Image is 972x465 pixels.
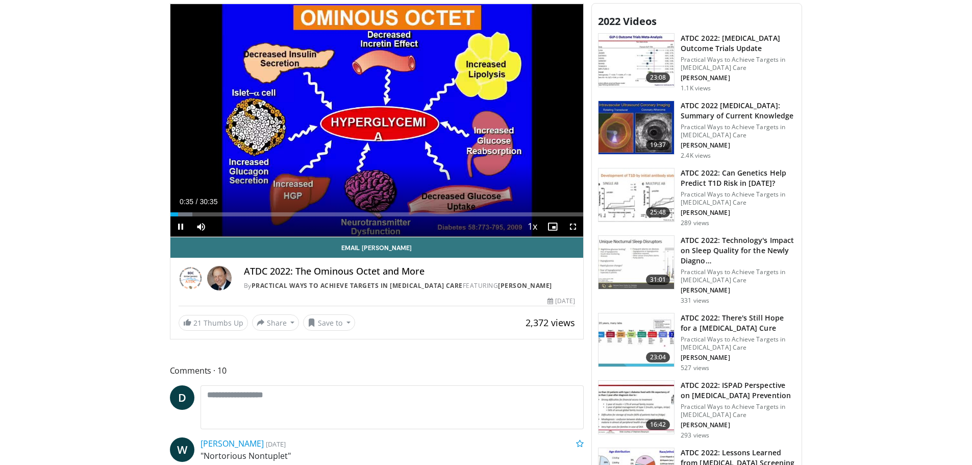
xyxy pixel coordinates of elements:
span: 31:01 [646,275,670,285]
h3: ATDC 2022: Technology's Impact on Sleep Quality for the Newly Diagno… [681,235,795,266]
img: 46cb8791-2b0a-45d1-976a-5f3c0d9fc0b9.150x105_q85_crop-smart_upscale.jpg [599,34,674,87]
a: Email [PERSON_NAME] [170,237,584,258]
img: 0c2aa319-5ae1-4115-93e7-f3ee23894260.150x105_q85_crop-smart_upscale.jpg [599,236,674,289]
button: Fullscreen [563,216,583,237]
p: [PERSON_NAME] [681,74,795,82]
img: 6958c5e9-ca20-4d1c-aff7-91a4c562ffe3.150x105_q85_crop-smart_upscale.jpg [599,101,674,154]
span: 0:35 [180,198,193,206]
a: 23:08 ATDC 2022: [MEDICAL_DATA] Outcome Trials Update Practical Ways to Achieve Targets in [MEDIC... [598,33,795,92]
a: W [170,437,194,462]
img: 5b48d999-50bc-4e2a-b94e-e7c5baa2acf5.150x105_q85_crop-smart_upscale.jpg [599,381,674,434]
p: Practical Ways to Achieve Targets in [MEDICAL_DATA] Care [681,403,795,419]
button: Pause [170,216,191,237]
p: Practical Ways to Achieve Targets in [MEDICAL_DATA] Care [681,268,795,284]
h3: ATDC 2022 [MEDICAL_DATA]: Summary of Current Knowledge [681,101,795,121]
button: Share [252,314,300,331]
a: 25:48 ATDC 2022: Can Genetics Help Predict T1D Risk in [DATE]? Practical Ways to Achieve Targets ... [598,168,795,227]
span: 2,372 views [526,316,575,329]
h3: ATDC 2022: [MEDICAL_DATA] Outcome Trials Update [681,33,795,54]
p: Practical Ways to Achieve Targets in [MEDICAL_DATA] Care [681,56,795,72]
a: [PERSON_NAME] [201,438,264,449]
p: 289 views [681,219,709,227]
button: Save to [303,314,355,331]
a: Practical Ways to Achieve Targets in [MEDICAL_DATA] Care [252,281,463,290]
div: [DATE] [547,297,575,306]
video-js: Video Player [170,4,584,237]
p: 293 views [681,431,709,439]
p: [PERSON_NAME] [681,421,795,429]
img: Avatar [207,266,232,290]
p: Practical Ways to Achieve Targets in [MEDICAL_DATA] Care [681,123,795,139]
p: [PERSON_NAME] [681,141,795,150]
p: 1.1K views [681,84,711,92]
p: Practical Ways to Achieve Targets in [MEDICAL_DATA] Care [681,335,795,352]
span: 21 [193,318,202,328]
p: "Nortorious Nontuplet" [201,450,584,462]
span: 25:48 [646,207,670,217]
button: Mute [191,216,211,237]
a: 16:42 ATDC 2022: ISPAD Perspective on [MEDICAL_DATA] Prevention Practical Ways to Achieve Targets... [598,380,795,439]
a: 19:37 ATDC 2022 [MEDICAL_DATA]: Summary of Current Knowledge Practical Ways to Achieve Targets in... [598,101,795,160]
span: / [196,198,198,206]
button: Playback Rate [522,216,542,237]
div: Progress Bar [170,212,584,216]
small: [DATE] [266,439,286,449]
h3: ATDC 2022: ISPAD Perspective on [MEDICAL_DATA] Prevention [681,380,795,401]
span: 19:37 [646,140,670,150]
a: 23:04 ATDC 2022: There's Still Hope for a [MEDICAL_DATA] Cure Practical Ways to Achieve Targets i... [598,313,795,372]
a: [PERSON_NAME] [498,281,552,290]
span: Comments 10 [170,364,584,377]
p: 331 views [681,297,709,305]
span: 30:35 [200,198,217,206]
p: [PERSON_NAME] [681,286,795,295]
h3: ATDC 2022: Can Genetics Help Predict T1D Risk in [DATE]? [681,168,795,188]
div: By FEATURING [244,281,576,290]
img: Practical Ways to Achieve Targets in Diabetes Care [179,266,203,290]
p: [PERSON_NAME] [681,209,795,217]
img: b3d1a396-e364-41ca-a633-f0c254659e72.150x105_q85_crop-smart_upscale.jpg [599,168,674,222]
p: 2.4K views [681,152,711,160]
span: 23:08 [646,72,670,83]
h4: ATDC 2022: The Ominous Octet and More [244,266,576,277]
span: 23:04 [646,352,670,362]
p: Practical Ways to Achieve Targets in [MEDICAL_DATA] Care [681,190,795,207]
a: 31:01 ATDC 2022: Technology's Impact on Sleep Quality for the Newly Diagno… Practical Ways to Ach... [598,235,795,305]
img: 9f7d7c55-01ed-451d-b59e-26d97abb6ce6.150x105_q85_crop-smart_upscale.jpg [599,313,674,366]
h3: ATDC 2022: There's Still Hope for a [MEDICAL_DATA] Cure [681,313,795,333]
span: 16:42 [646,420,670,430]
span: 2022 Videos [598,14,657,28]
p: 527 views [681,364,709,372]
button: Enable picture-in-picture mode [542,216,563,237]
p: [PERSON_NAME] [681,354,795,362]
a: D [170,385,194,410]
a: 21 Thumbs Up [179,315,248,331]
